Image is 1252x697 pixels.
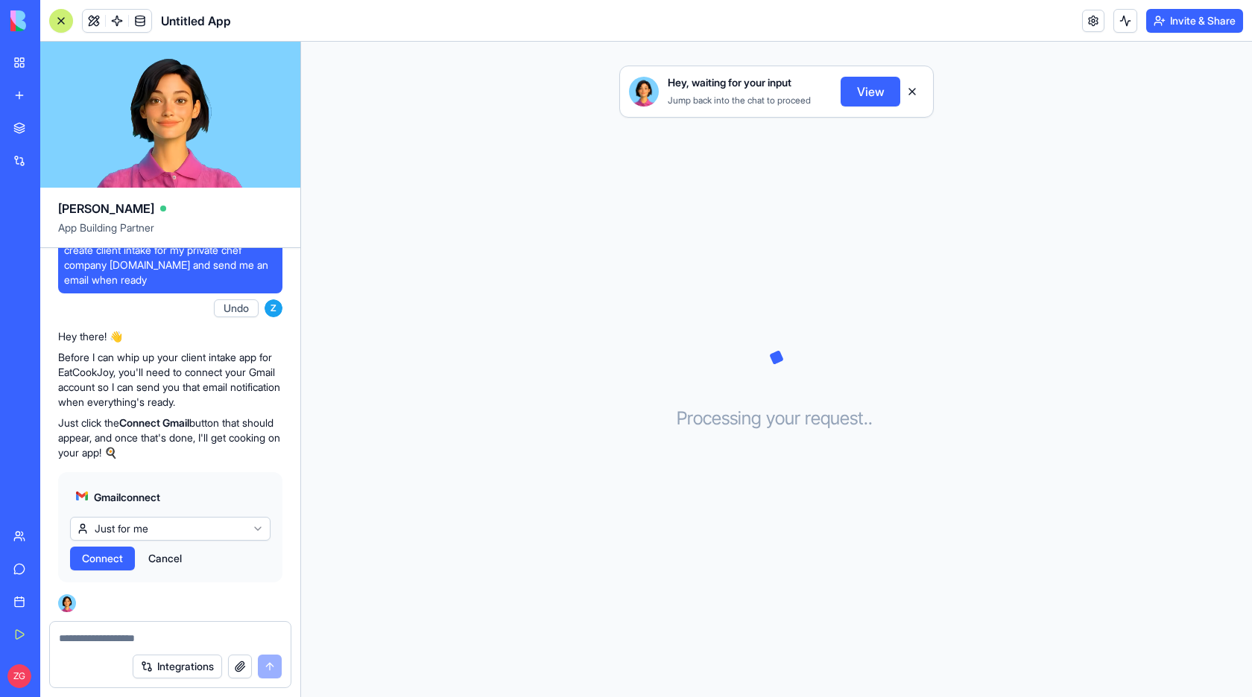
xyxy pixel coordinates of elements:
[76,490,88,502] img: gmail
[94,490,160,505] span: Gmail connect
[1146,9,1243,33] button: Invite & Share
[265,299,282,317] span: Z
[58,416,282,460] p: Just click the button that should appear, and once that's done, I'll get cooking on your app! 🍳
[214,299,259,317] button: Undo
[58,329,282,344] p: Hey there! 👋
[82,551,123,566] span: Connect
[58,350,282,410] p: Before I can whip up your client intake app for EatCookJoy, you'll need to connect your Gmail acc...
[58,200,154,217] span: [PERSON_NAME]
[58,594,76,612] img: Ella_00000_wcx2te.png
[868,407,873,430] span: .
[58,220,282,247] span: App Building Partner
[668,75,791,90] span: Hey, waiting for your input
[161,12,231,30] span: Untitled App
[133,655,222,678] button: Integrations
[864,407,868,430] span: .
[119,416,189,429] strong: Connect Gmail
[10,10,103,31] img: logo
[677,407,877,430] h3: Processing your request
[841,77,900,106] button: View
[629,77,659,106] img: Ella_00000_wcx2te.png
[7,664,31,688] span: ZG
[64,243,276,287] span: create client intake for my private chef company [DOMAIN_NAME] and send me an email when ready
[70,547,135,570] button: Connect
[668,95,811,106] span: Jump back into the chat to proceed
[141,547,189,570] button: Cancel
